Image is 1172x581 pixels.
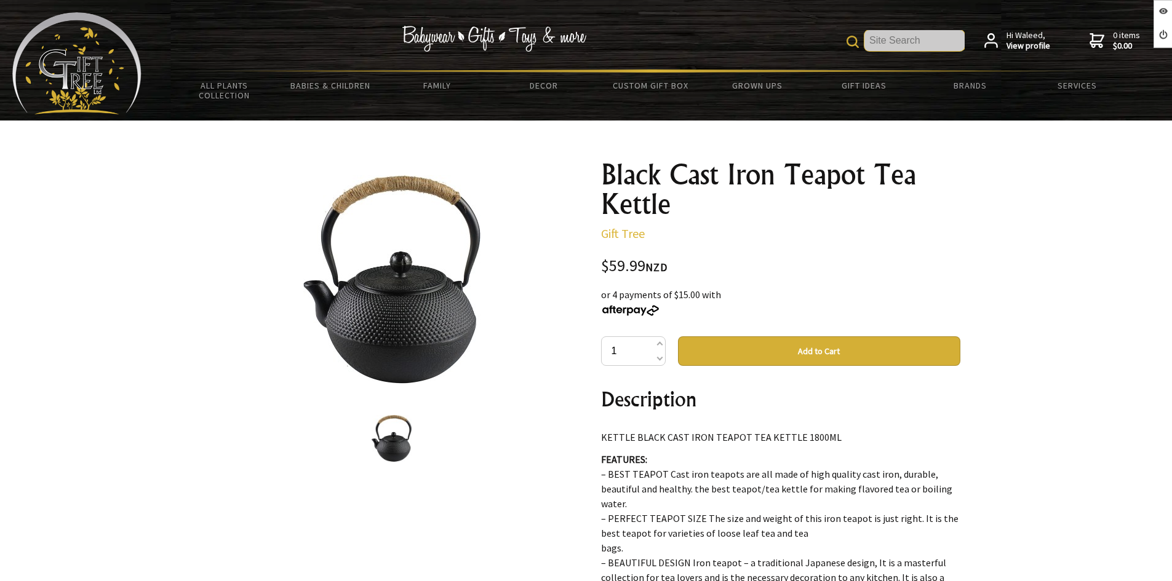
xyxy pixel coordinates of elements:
[1113,41,1140,52] strong: $0.00
[277,73,384,98] a: Babies & Children
[601,226,645,241] a: Gift Tree
[810,73,917,98] a: Gift Ideas
[601,305,660,316] img: Afterpay
[645,260,668,274] span: NZD
[303,175,480,384] img: Black Cast Iron Teapot Tea Kettle
[171,73,277,108] a: All Plants Collection
[601,430,960,445] p: KETTLE BLACK CAST IRON TEAPOT TEA KETTLE 1800ML
[984,30,1050,52] a: Hi Waleed,View profile
[704,73,810,98] a: Grown Ups
[601,258,960,275] div: $59.99
[1007,41,1050,52] strong: View profile
[1007,30,1050,52] span: Hi Waleed,
[864,30,965,51] input: Site Search
[384,73,490,98] a: Family
[1090,30,1140,52] a: 0 items$0.00
[847,36,859,48] img: product search
[597,73,704,98] a: Custom Gift Box
[601,384,960,414] h2: Description
[1024,73,1130,98] a: Services
[402,26,586,52] img: Babywear - Gifts - Toys & more
[601,287,960,317] div: or 4 payments of $15.00 with
[601,453,647,465] strong: FEATURES:
[372,415,411,462] img: Black Cast Iron Teapot Tea Kettle
[917,73,1024,98] a: Brands
[490,73,597,98] a: Decor
[1113,30,1140,52] span: 0 items
[678,336,960,366] button: Add to Cart
[601,160,960,219] h1: Black Cast Iron Teapot Tea Kettle
[12,12,142,114] img: Babyware - Gifts - Toys and more...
